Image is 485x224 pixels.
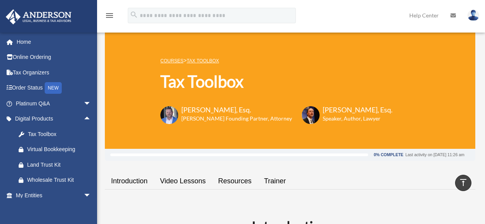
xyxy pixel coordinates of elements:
[160,106,178,124] img: Toby-circle-head.png
[405,153,464,157] div: Last activity on [DATE] 11:26 am
[27,129,93,139] div: Tax Toolbox
[323,105,393,115] h3: [PERSON_NAME], Esq.
[83,111,99,127] span: arrow_drop_up
[181,115,292,122] h6: [PERSON_NAME] Founding Partner, Attorney
[181,105,292,115] h3: [PERSON_NAME], Esq.
[5,188,103,203] a: My Entitiesarrow_drop_down
[105,170,154,192] a: Introduction
[468,10,479,21] img: User Pic
[323,115,383,122] h6: Speaker, Author, Lawyer
[130,10,138,19] i: search
[11,142,103,157] a: Virtual Bookkeeping
[212,170,258,192] a: Resources
[83,188,99,203] span: arrow_drop_down
[11,172,103,188] a: Wholesale Trust Kit
[5,111,103,127] a: Digital Productsarrow_drop_up
[374,153,403,157] div: 0% Complete
[27,160,93,170] div: Land Trust Kit
[258,170,292,192] a: Trainer
[5,80,103,96] a: Order StatusNEW
[5,96,103,111] a: Platinum Q&Aarrow_drop_down
[160,58,183,64] a: COURSES
[187,58,219,64] a: Tax Toolbox
[27,175,93,185] div: Wholesale Trust Kit
[5,34,103,50] a: Home
[27,145,93,154] div: Virtual Bookkeeping
[160,70,393,93] h1: Tax Toolbox
[160,56,393,65] p: >
[3,9,74,24] img: Anderson Advisors Platinum Portal
[105,14,114,20] a: menu
[11,126,103,142] a: Tax Toolbox
[105,11,114,20] i: menu
[459,178,468,187] i: vertical_align_top
[11,157,103,172] a: Land Trust Kit
[45,82,62,94] div: NEW
[455,175,471,191] a: vertical_align_top
[154,170,212,192] a: Video Lessons
[5,50,103,65] a: Online Ordering
[5,65,103,80] a: Tax Organizers
[83,96,99,112] span: arrow_drop_down
[302,106,320,124] img: Scott-Estill-Headshot.png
